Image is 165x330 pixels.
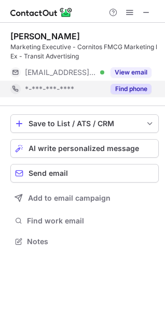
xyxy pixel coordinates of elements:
[10,42,159,61] div: Marketing Executive - Cornitos FMCG Marketing l Ex - Transit Advertising
[10,214,159,228] button: Find work email
[10,189,159,207] button: Add to email campaign
[10,139,159,158] button: AI write personalized message
[10,234,159,249] button: Notes
[29,119,141,128] div: Save to List / ATS / CRM
[27,216,155,226] span: Find work email
[10,6,73,19] img: ContactOut v5.3.10
[10,164,159,183] button: Send email
[10,114,159,133] button: save-profile-one-click
[25,68,97,77] span: [EMAIL_ADDRESS][DOMAIN_NAME]
[111,67,152,78] button: Reveal Button
[111,84,152,94] button: Reveal Button
[29,144,139,153] span: AI write personalized message
[28,194,111,202] span: Add to email campaign
[29,169,68,177] span: Send email
[27,237,155,246] span: Notes
[10,31,80,41] div: [PERSON_NAME]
